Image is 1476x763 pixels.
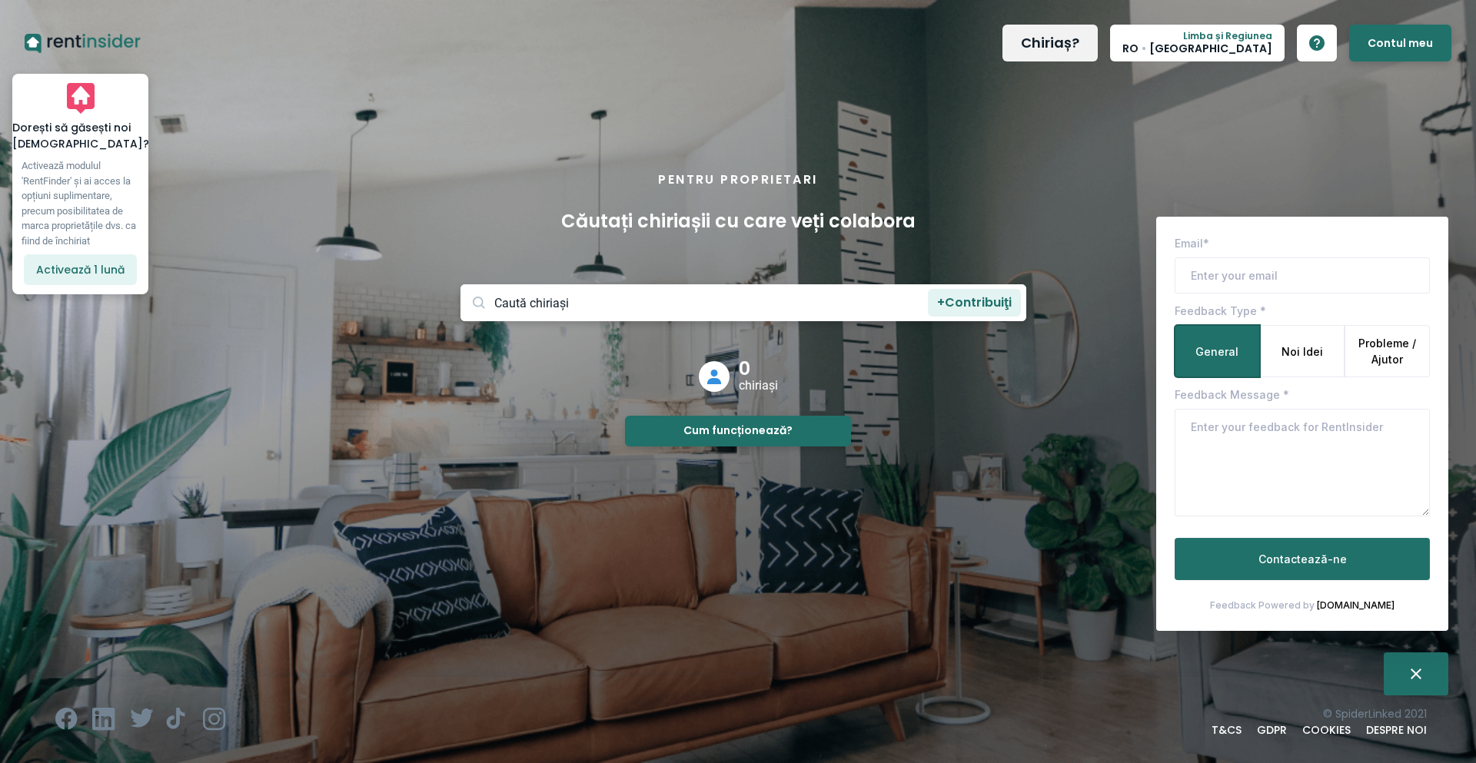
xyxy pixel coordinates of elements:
[1175,325,1260,377] span: General
[36,264,125,277] p: Activează 1 lună
[12,120,149,152] p: Dorești să găsești noi [DEMOGRAPHIC_DATA]?
[1175,257,1430,294] input: Enter your email
[1302,722,1351,738] a: Cookies
[625,416,851,446] button: Cum funcționează?
[1110,25,1285,61] button: Limba și RegiuneaRO•[GEOGRAPHIC_DATA]
[739,378,778,393] p: chiriași
[24,254,137,285] button: Activează 1 lună
[1175,599,1430,612] div: Feedback Powered by
[1366,722,1427,738] a: despre noi
[1260,325,1345,377] span: Noi Idei
[739,360,778,378] p: 0
[928,295,1021,310] p: + Contribuiţi
[1323,706,1427,722] p: © SpiderLinked 2021
[1258,552,1347,566] span: Contactează-ne
[197,702,234,738] button: Rent Insider Instagram
[1345,325,1430,377] span: Probleme / Ajutor
[22,158,139,248] p: Activează modulul 'RentFinder' și ai acces la opțiuni suplimentare, precum posibilitatea de marca...
[460,284,1026,321] input: Caută chiriași
[1122,42,1272,55] span: RO [GEOGRAPHIC_DATA]
[25,34,141,53] a: RentInsider
[1349,25,1451,61] button: Contul meu
[928,289,1021,316] button: +Contribuiţi
[86,702,123,738] button: Spiderlinked Linkedin
[1175,235,1430,257] div: Email *
[1317,599,1395,611] a: [DOMAIN_NAME]
[1175,303,1430,325] div: Feedback Type *
[1183,31,1272,41] span: Limba și Regiunea
[160,702,197,738] button: Rent Insider TikTok
[1257,722,1287,738] a: GDPR
[1142,41,1146,56] span: •
[561,207,916,235] p: Căutați chiriașii cu care veți colabora
[1175,538,1430,580] button: Contactează-ne
[1175,386,1430,409] div: Feedback Message *
[123,702,160,738] button: Rent Insider Twitter
[49,702,86,738] button: Rent Insider Facebook
[1002,25,1098,61] button: Chiriaș?
[1212,722,1242,738] a: T&Cs
[658,171,817,189] p: Pentru Proprietari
